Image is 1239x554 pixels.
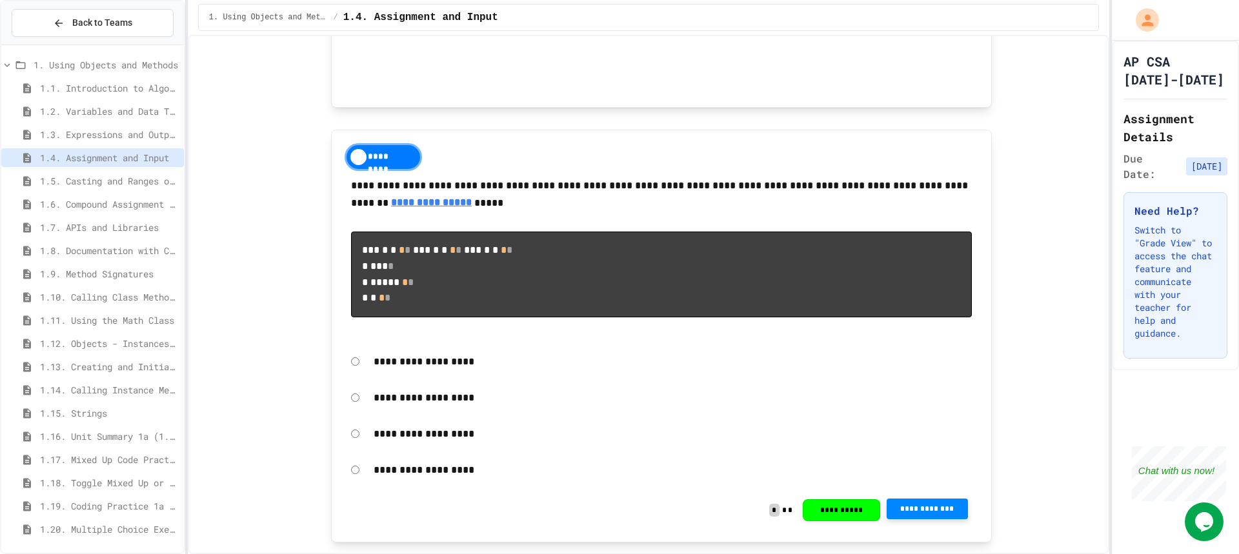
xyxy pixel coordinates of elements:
[40,430,179,443] span: 1.16. Unit Summary 1a (1.1-1.6)
[1134,203,1216,219] h3: Need Help?
[40,174,179,188] span: 1.5. Casting and Ranges of Values
[40,383,179,397] span: 1.14. Calling Instance Methods
[1185,502,1226,541] iframe: chat widget
[40,244,179,257] span: 1.8. Documentation with Comments and Preconditions
[334,12,338,23] span: /
[40,267,179,281] span: 1.9. Method Signatures
[209,12,328,23] span: 1. Using Objects and Methods
[40,151,179,164] span: 1.4. Assignment and Input
[40,499,179,513] span: 1.19. Coding Practice 1a (1.1-1.6)
[40,290,179,304] span: 1.10. Calling Class Methods
[1134,224,1216,340] p: Switch to "Grade View" to access the chat feature and communicate with your teacher for help and ...
[1186,157,1227,175] span: [DATE]
[1123,151,1181,182] span: Due Date:
[40,81,179,95] span: 1.1. Introduction to Algorithms, Programming, and Compilers
[40,197,179,211] span: 1.6. Compound Assignment Operators
[40,476,179,490] span: 1.18. Toggle Mixed Up or Write Code Practice 1.1-1.6
[343,10,498,25] span: 1.4. Assignment and Input
[40,313,179,327] span: 1.11. Using the Math Class
[40,522,179,536] span: 1.20. Multiple Choice Exercises for Unit 1a (1.1-1.6)
[40,453,179,466] span: 1.17. Mixed Up Code Practice 1.1-1.6
[40,406,179,420] span: 1.15. Strings
[40,128,179,141] span: 1.3. Expressions and Output [New]
[40,360,179,373] span: 1.13. Creating and Initializing Objects: Constructors
[1123,110,1227,146] h2: Assignment Details
[40,104,179,118] span: 1.2. Variables and Data Types
[1122,5,1162,35] div: My Account
[72,16,132,30] span: Back to Teams
[40,221,179,234] span: 1.7. APIs and Libraries
[34,58,179,72] span: 1. Using Objects and Methods
[1123,52,1227,88] h1: AP CSA [DATE]-[DATE]
[1132,446,1226,501] iframe: chat widget
[40,337,179,350] span: 1.12. Objects - Instances of Classes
